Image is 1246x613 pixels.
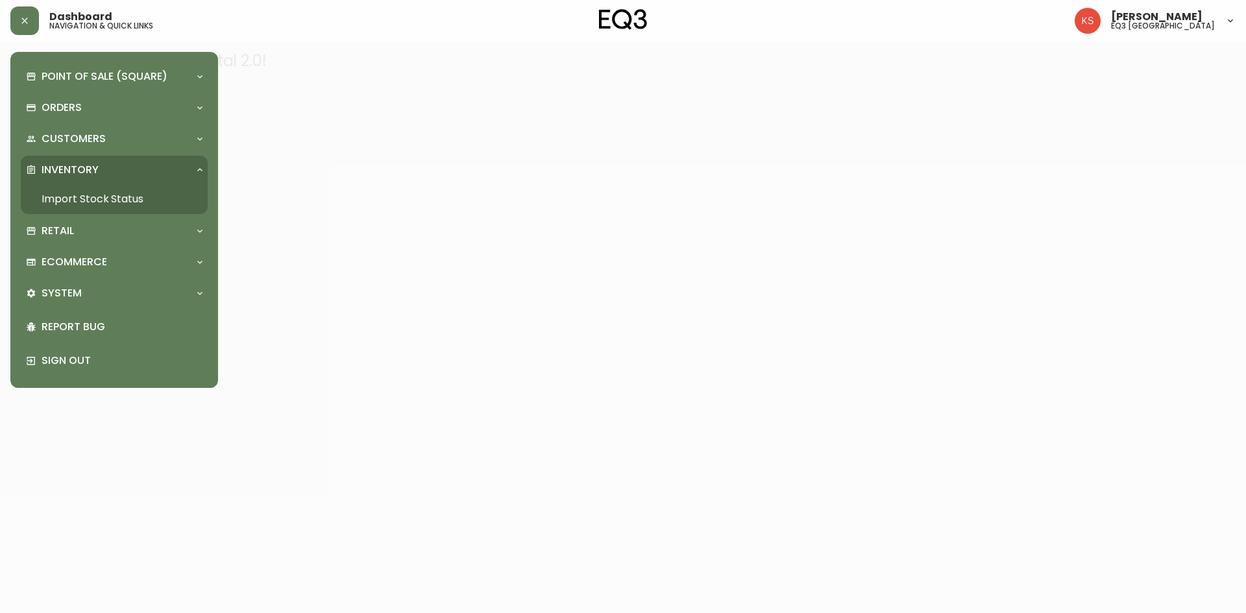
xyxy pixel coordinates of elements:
[49,22,153,30] h5: navigation & quick links
[21,344,208,378] div: Sign Out
[42,132,106,146] p: Customers
[42,286,82,300] p: System
[1111,12,1203,22] span: [PERSON_NAME]
[42,354,202,368] p: Sign Out
[42,224,74,238] p: Retail
[49,12,112,22] span: Dashboard
[42,69,167,84] p: Point of Sale (Square)
[21,93,208,122] div: Orders
[42,163,99,177] p: Inventory
[1111,22,1215,30] h5: eq3 [GEOGRAPHIC_DATA]
[21,217,208,245] div: Retail
[42,255,107,269] p: Ecommerce
[21,279,208,307] div: System
[21,125,208,153] div: Customers
[21,62,208,91] div: Point of Sale (Square)
[599,9,647,30] img: logo
[21,156,208,184] div: Inventory
[42,320,202,334] p: Report Bug
[21,184,208,214] a: Import Stock Status
[21,310,208,344] div: Report Bug
[21,248,208,276] div: Ecommerce
[1075,8,1101,34] img: e2d2a50d62d185d4f6f97e5250e9c2c6
[42,101,82,115] p: Orders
